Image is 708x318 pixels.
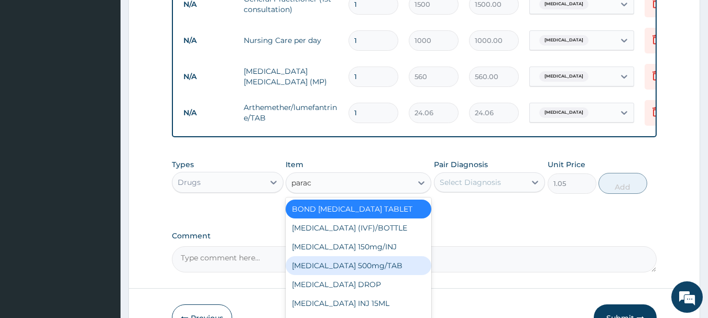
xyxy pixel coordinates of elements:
div: BOND [MEDICAL_DATA] TABLET [286,200,431,218]
span: [MEDICAL_DATA] [539,71,589,82]
td: N/A [178,103,238,123]
div: Select Diagnosis [440,177,501,188]
button: Add [598,173,647,194]
td: N/A [178,67,238,86]
td: Arthemether/lumefantrine/TAB [238,97,343,128]
div: Chat with us now [55,59,176,72]
div: [MEDICAL_DATA] 150mg/INJ [286,237,431,256]
div: Drugs [178,177,201,188]
div: [MEDICAL_DATA] 500mg/TAB [286,256,431,275]
img: d_794563401_company_1708531726252_794563401 [19,52,42,79]
td: N/A [178,31,238,50]
span: [MEDICAL_DATA] [539,35,589,46]
div: [MEDICAL_DATA] INJ 15ML [286,294,431,313]
td: Nursing Care per day [238,30,343,51]
label: Types [172,160,194,169]
div: [MEDICAL_DATA] DROP [286,275,431,294]
label: Comment [172,232,657,240]
label: Unit Price [548,159,585,170]
label: Item [286,159,303,170]
span: We're online! [61,93,145,199]
td: [MEDICAL_DATA] [MEDICAL_DATA] (MP) [238,61,343,92]
textarea: Type your message and hit 'Enter' [5,209,200,246]
label: Pair Diagnosis [434,159,488,170]
div: Minimize live chat window [172,5,197,30]
span: [MEDICAL_DATA] [539,107,589,118]
div: [MEDICAL_DATA] (IVF)/BOTTLE [286,218,431,237]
